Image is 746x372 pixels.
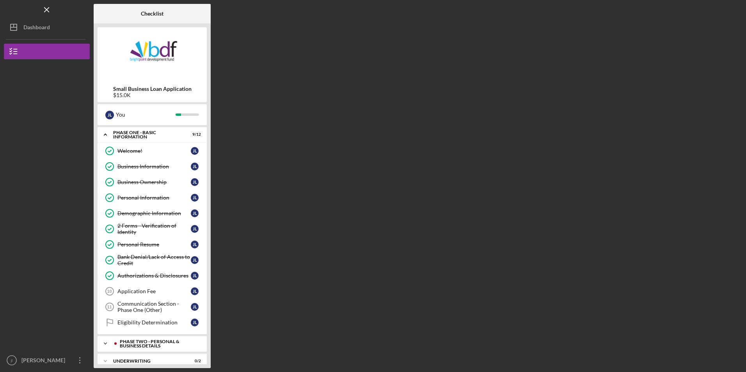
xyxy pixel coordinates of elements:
[191,225,199,233] div: j l
[120,339,197,348] div: PHASE TWO - PERSONAL & BUSINESS DETAILS
[101,143,203,159] a: Welcome!jl
[98,31,207,78] img: Product logo
[101,315,203,330] a: Eligibility Determinationjl
[117,288,191,294] div: Application Fee
[117,148,191,154] div: Welcome!
[11,358,12,363] text: jl
[4,353,90,368] button: jl[PERSON_NAME]
[191,303,199,311] div: j l
[107,305,112,309] tspan: 11
[187,359,201,363] div: 0 / 2
[117,254,191,266] div: Bank Denial/Lack of Access to Credit
[101,268,203,283] a: Authorizations & Disclosuresjl
[191,178,199,186] div: j l
[105,111,114,119] div: j l
[117,195,191,201] div: Personal Information
[191,163,199,170] div: j l
[117,319,191,326] div: Eligibility Determination
[117,241,191,248] div: Personal Resume
[101,159,203,174] a: Business Informationjl
[113,359,181,363] div: Underwriting
[117,223,191,235] div: 2 Forms - Verification of Identity
[101,299,203,315] a: 11Communication Section - Phase One (Other)jl
[113,130,181,139] div: Phase One - Basic Information
[191,319,199,326] div: j l
[4,19,90,35] button: Dashboard
[191,272,199,280] div: j l
[116,108,176,121] div: You
[191,256,199,264] div: j l
[141,11,163,17] b: Checklist
[101,221,203,237] a: 2 Forms - Verification of Identityjl
[117,163,191,170] div: Business Information
[117,273,191,279] div: Authorizations & Disclosures
[187,132,201,137] div: 9 / 12
[20,353,70,370] div: [PERSON_NAME]
[191,147,199,155] div: j l
[191,194,199,202] div: j l
[117,179,191,185] div: Business Ownership
[101,190,203,205] a: Personal Informationjl
[117,301,191,313] div: Communication Section - Phase One (Other)
[107,289,112,294] tspan: 10
[101,174,203,190] a: Business Ownershipjl
[191,241,199,248] div: j l
[113,92,192,98] div: $15.0K
[191,209,199,217] div: j l
[117,210,191,216] div: Demographic Information
[191,287,199,295] div: j l
[101,205,203,221] a: Demographic Informationjl
[113,86,192,92] b: Small Business Loan Application
[101,237,203,252] a: Personal Resumejl
[101,252,203,268] a: Bank Denial/Lack of Access to Creditjl
[101,283,203,299] a: 10Application Feejl
[23,19,50,37] div: Dashboard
